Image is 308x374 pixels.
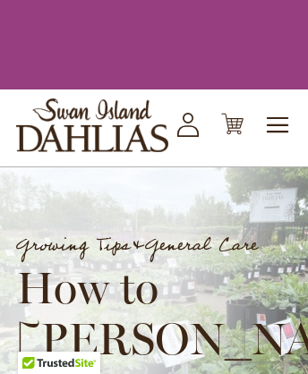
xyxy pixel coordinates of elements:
a: Growing Tips [16,228,130,262]
a: store logo [16,98,168,152]
a: General Care [145,228,257,262]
